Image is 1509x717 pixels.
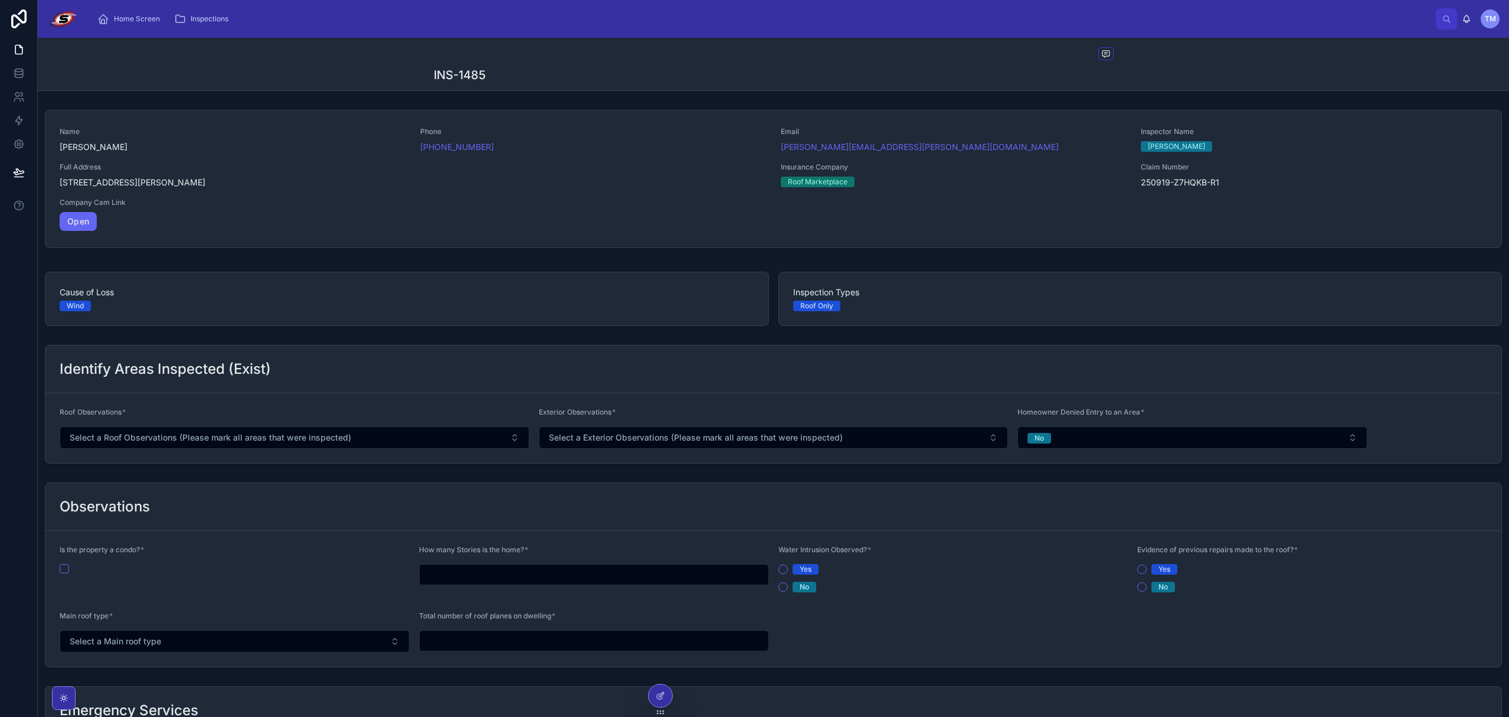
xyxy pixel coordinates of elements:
[781,127,1127,136] span: Email
[420,141,494,153] a: [PHONE_NUMBER]
[781,141,1059,153] a: [PERSON_NAME][EMAIL_ADDRESS][PERSON_NAME][DOMAIN_NAME]
[1158,564,1170,575] div: Yes
[778,545,867,554] span: Water Intrusion Observed?
[60,426,529,449] button: Select Button
[1148,141,1205,152] div: [PERSON_NAME]
[549,432,843,444] span: Select a Exterior Observations (Please mark all areas that were inspected)
[191,14,228,24] span: Inspections
[47,9,78,28] img: App logo
[1141,162,1487,172] span: Claim Number
[1485,14,1496,24] span: TM
[60,408,122,416] span: Roof Observations
[67,301,84,311] div: Wind
[60,198,406,207] span: Company Cam Link
[70,635,161,647] span: Select a Main roof type
[1137,545,1294,554] span: Evidence of previous repairs made to the roof?
[60,360,271,379] h2: Identify Areas Inspected (Exist)
[60,630,410,653] button: Select Button
[60,141,406,153] span: [PERSON_NAME]
[420,127,767,136] span: Phone
[800,582,809,592] div: No
[114,14,160,24] span: Home Screen
[539,408,611,416] span: Exterior Observations
[94,8,168,30] a: Home Screen
[1158,582,1168,592] div: No
[1141,127,1487,136] span: Inspector Name
[793,286,1488,298] span: Inspection Types
[539,426,1009,449] button: Select Button
[60,127,406,136] span: Name
[788,177,847,187] div: Roof Marketplace
[60,611,109,620] span: Main roof type
[1017,408,1140,416] span: Homeowner Denied Entry to an Area
[419,611,551,620] span: Total number of roof planes on dwelling
[60,545,140,554] span: Is the property a condo?
[60,212,97,231] a: Open
[1141,177,1487,188] span: 250919-Z7HQKB-R1
[60,177,767,188] span: [STREET_ADDRESS][PERSON_NAME]
[1017,426,1367,449] button: Select Button
[419,545,524,554] span: How many Stories is the home?
[88,6,1436,32] div: scrollable content
[781,162,1127,172] span: Insurance Company
[60,497,150,516] h2: Observations
[800,564,811,575] div: Yes
[434,67,486,83] h1: INS-1485
[800,301,833,311] div: Roof Only
[60,162,767,172] span: Full Address
[70,432,351,444] span: Select a Roof Observations (Please mark all areas that were inspected)
[60,286,754,298] span: Cause of Loss
[171,8,237,30] a: Inspections
[1035,433,1044,444] div: No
